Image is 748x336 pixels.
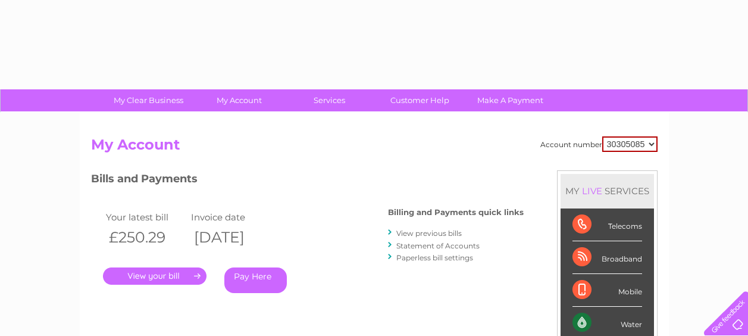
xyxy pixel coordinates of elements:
[103,267,206,285] a: .
[103,209,189,225] td: Your latest bill
[190,89,288,111] a: My Account
[572,241,642,274] div: Broadband
[188,225,274,250] th: [DATE]
[396,253,473,262] a: Paperless bill settings
[224,267,287,293] a: Pay Here
[461,89,559,111] a: Make A Payment
[91,136,658,159] h2: My Account
[371,89,469,111] a: Customer Help
[188,209,274,225] td: Invoice date
[388,208,524,217] h4: Billing and Payments quick links
[280,89,378,111] a: Services
[396,229,462,238] a: View previous bills
[396,241,480,250] a: Statement of Accounts
[572,209,642,241] div: Telecoms
[561,174,654,208] div: MY SERVICES
[572,274,642,307] div: Mobile
[91,170,524,191] h3: Bills and Payments
[540,136,658,152] div: Account number
[580,185,605,197] div: LIVE
[99,89,198,111] a: My Clear Business
[103,225,189,250] th: £250.29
